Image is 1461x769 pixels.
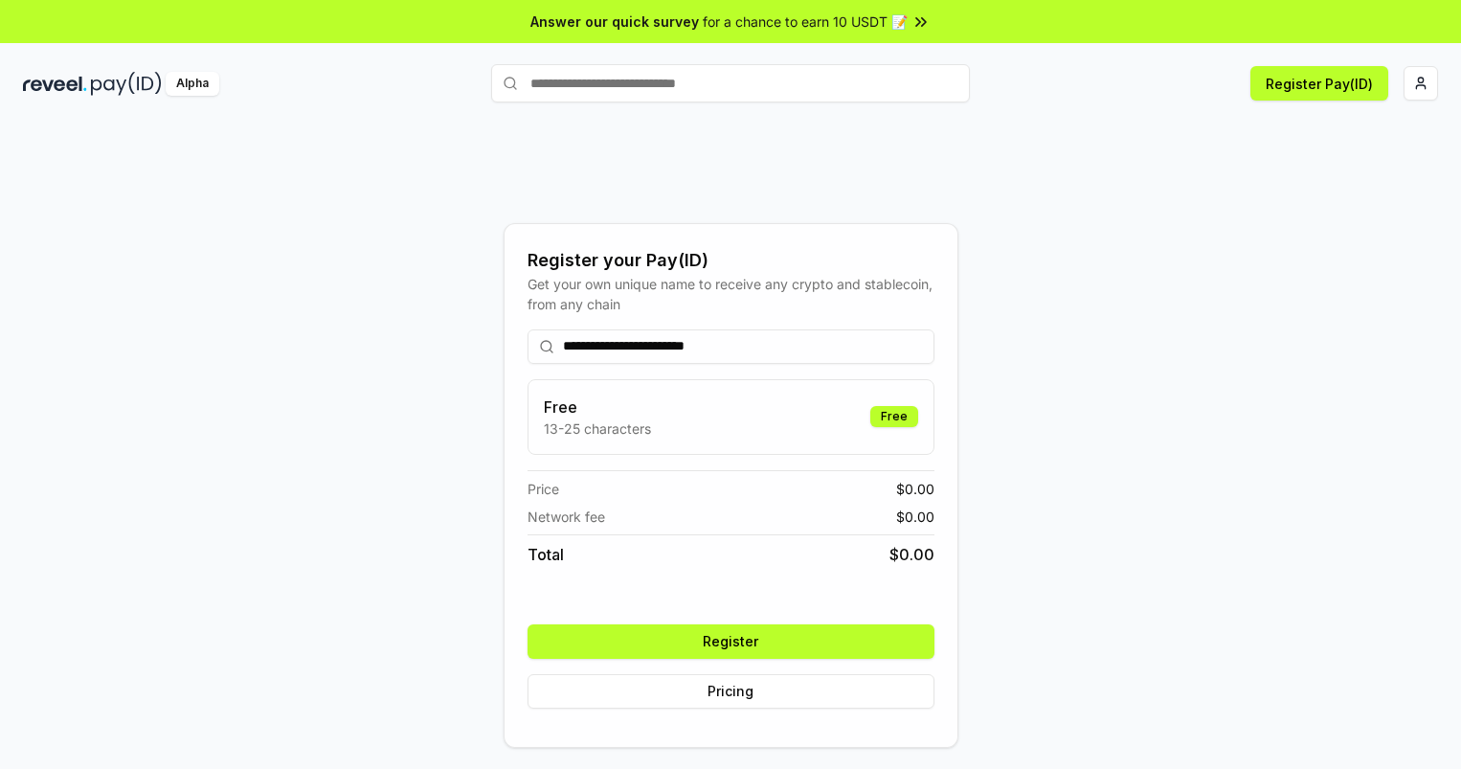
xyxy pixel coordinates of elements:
[528,247,934,274] div: Register your Pay(ID)
[544,396,651,418] h3: Free
[870,406,918,427] div: Free
[528,674,934,709] button: Pricing
[896,479,934,499] span: $ 0.00
[896,507,934,527] span: $ 0.00
[1250,66,1388,101] button: Register Pay(ID)
[530,11,699,32] span: Answer our quick survey
[23,72,87,96] img: reveel_dark
[528,507,605,527] span: Network fee
[91,72,162,96] img: pay_id
[528,624,934,659] button: Register
[544,418,651,439] p: 13-25 characters
[889,543,934,566] span: $ 0.00
[703,11,908,32] span: for a chance to earn 10 USDT 📝
[528,479,559,499] span: Price
[528,543,564,566] span: Total
[166,72,219,96] div: Alpha
[528,274,934,314] div: Get your own unique name to receive any crypto and stablecoin, from any chain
